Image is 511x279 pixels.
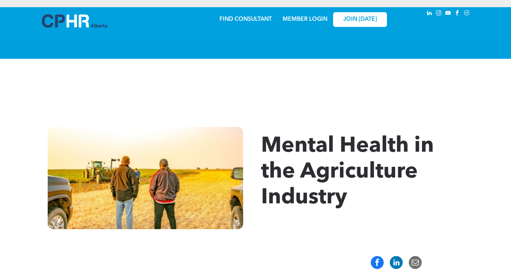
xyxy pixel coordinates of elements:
a: MEMBER LOGIN [283,16,327,22]
span: JOIN [DATE] [343,16,377,23]
a: facebook [454,9,462,19]
a: JOIN [DATE] [333,12,387,27]
a: linkedin [426,9,434,19]
a: youtube [444,9,452,19]
span: Mental Health in the Agriculture Industry [261,136,434,209]
img: A blue and white logo for cp alberta [42,14,107,28]
a: FIND CONSULTANT [219,16,272,22]
a: instagram [435,9,443,19]
a: Social network [463,9,471,19]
